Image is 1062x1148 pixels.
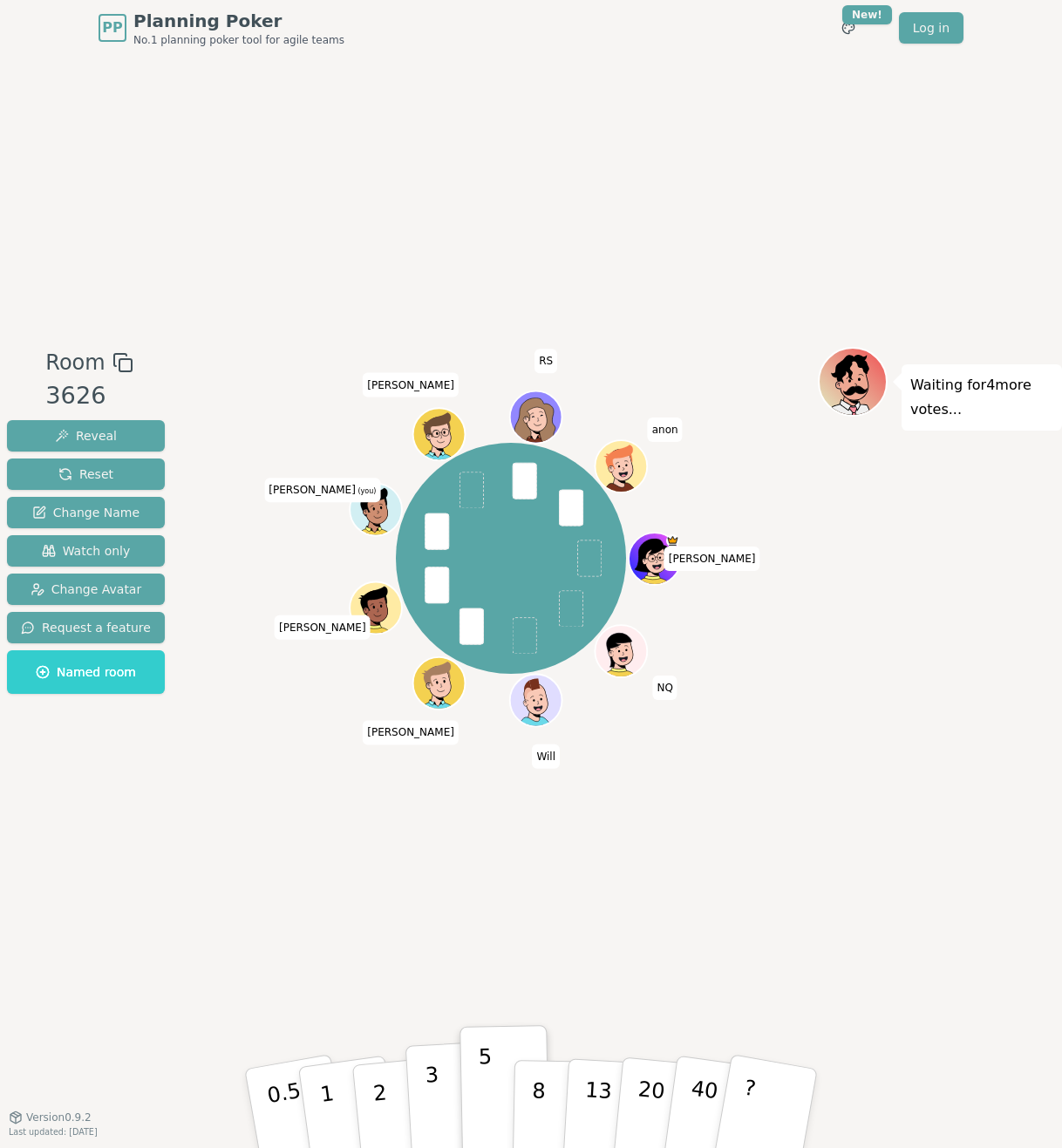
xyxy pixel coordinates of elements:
button: Reset [7,459,165,490]
div: New! [842,5,892,24]
span: Click to change your name [532,744,560,769]
span: Click to change your name [275,615,371,639]
span: Click to change your name [664,547,760,571]
button: Change Avatar [7,574,165,605]
span: No.1 planning poker tool for agile teams [133,33,344,47]
button: Click to change your avatar [351,485,400,533]
button: Watch only [7,535,165,567]
div: 3626 [45,378,133,414]
span: Click to change your name [363,720,459,744]
button: New! [833,12,864,44]
span: Change Name [32,504,140,521]
span: Request a feature [21,619,151,636]
span: Named room [36,663,136,681]
span: PP [102,17,122,38]
span: Watch only [42,542,131,560]
button: Change Name [7,497,165,528]
p: 5 [479,1044,494,1138]
button: Request a feature [7,612,165,643]
span: Click to change your name [534,349,557,373]
span: Heidi is the host [666,534,679,547]
button: Version0.9.2 [9,1111,92,1124]
span: Reset [58,465,113,483]
span: Click to change your name [264,478,380,502]
button: Named room [7,650,165,694]
a: PPPlanning PokerNo.1 planning poker tool for agile teams [99,9,344,47]
span: Version 0.9.2 [26,1111,92,1124]
span: Click to change your name [648,418,683,442]
span: Planning Poker [133,9,344,33]
span: Click to change your name [652,676,677,700]
span: Click to change your name [363,372,459,397]
span: (you) [356,487,377,495]
p: Waiting for 4 more votes... [910,373,1053,422]
a: Log in [899,12,963,44]
span: Change Avatar [31,581,142,598]
span: Room [45,347,105,378]
span: Reveal [55,427,117,445]
span: Last updated: [DATE] [9,1127,98,1137]
button: Reveal [7,420,165,452]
